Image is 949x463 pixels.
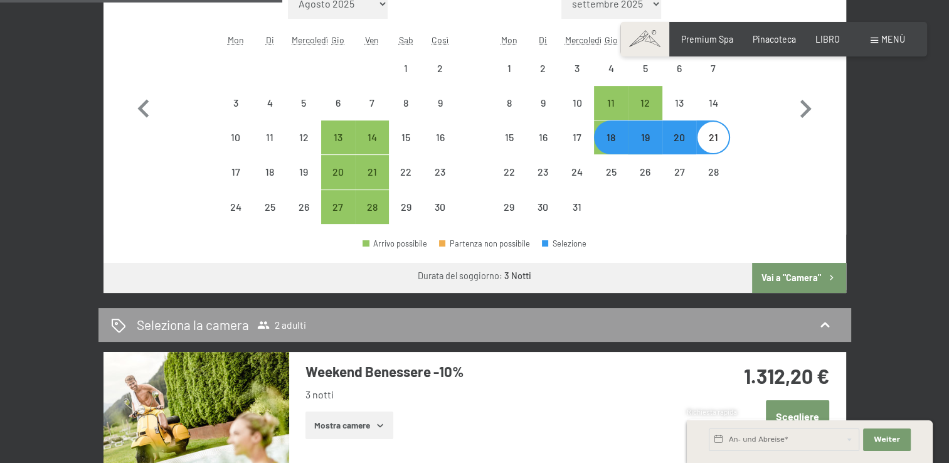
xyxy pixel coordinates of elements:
div: 4 [254,98,285,129]
div: Anreise nicht möglich [526,155,560,189]
div: Anreise nicht möglich [423,190,457,224]
div: Anreise nicht möglich [560,155,594,189]
div: ven nov 21, 2025 [355,155,389,189]
div: mar dic 16 2025 [526,120,560,154]
div: mar nov 04 2025 [253,86,287,120]
abbr: Samstag [399,35,413,45]
font: 2 adulti [275,319,306,331]
div: ven dic 26, 2025 [628,155,662,189]
div: lun 29 dicembre 2025 [492,190,526,224]
div: 15 [493,132,524,164]
div: Anreise nicht möglich [492,190,526,224]
div: 29 [493,202,524,233]
div: Anreise nicht möglich [696,120,730,154]
button: Weiter [863,428,911,451]
div: sab 06 dicembre 2025 [662,51,696,85]
div: Anreise nicht möglich [696,51,730,85]
div: Anreise nicht möglich [287,86,321,120]
div: gio nov 06 2025 [321,86,355,120]
abbr: Donnerstag [605,35,618,45]
div: 13 [664,98,695,129]
div: sab 27 dicembre 2025 [662,155,696,189]
div: Anreise nicht möglich [287,120,321,154]
div: mar dic 09 2025 [526,86,560,120]
div: ven dic 05 2025 [628,51,662,85]
div: Anreise möglich [321,190,355,224]
div: gio nov 20, 2025 [321,155,355,189]
div: 5 [629,63,660,95]
div: 7 [697,63,729,95]
abbr: Freitag [365,35,379,45]
div: dom dic 14 2025 [696,86,730,120]
div: Anreise nicht möglich [526,86,560,120]
div: Anreise nicht möglich [696,86,730,120]
div: ven, dic 19, 2025 [628,120,662,154]
div: Anreise nicht möglich [492,86,526,120]
div: 23 [424,167,455,198]
div: 16 [424,132,455,164]
div: 30 [424,202,455,233]
button: Scegliere [766,400,829,432]
b: 3 Notti [504,270,531,281]
div: 17 [561,132,593,164]
div: 8 [390,98,421,129]
div: Anreise nicht möglich [321,86,355,120]
div: lun dic 08 2025 [492,86,526,120]
div: Anreise nicht möglich [355,86,389,120]
font: Selezione [553,238,586,248]
div: gio nov 13, 2025 [321,120,355,154]
div: 12 [288,132,319,164]
div: Anreise nicht möglich [219,120,253,154]
h2: Seleziona la camera [137,316,249,334]
div: Anreise möglich [594,86,628,120]
div: Anreise nicht möglich [423,120,457,154]
div: 24 [220,202,252,233]
div: Anreise nicht möglich [253,190,287,224]
div: 20 [664,132,695,164]
div: Anreise nicht möglich [560,51,594,85]
div: 11 [254,132,285,164]
div: 30 [528,202,559,233]
a: Pinacoteca [753,34,796,45]
span: Richiesta rapida [687,408,737,416]
div: Anreise nicht möglich [628,51,662,85]
div: 4 [595,63,627,95]
font: Partenza non possibile [450,238,530,248]
div: 18 [254,167,285,198]
div: 31 [561,202,593,233]
span: LIBRO [815,34,840,45]
div: Anreise nicht möglich [219,190,253,224]
div: Anreise nicht möglich [287,190,321,224]
div: Anreise nicht möglich [662,86,696,120]
div: 20 [322,167,354,198]
div: 18 [595,132,627,164]
div: 9 [424,98,455,129]
div: mar dic 02 2025 [526,51,560,85]
li: 3 notti [305,388,679,402]
div: 22 [493,167,524,198]
div: ven nov 14, 2025 [355,120,389,154]
div: Anreise nicht möglich [287,155,321,189]
div: Anreise nicht möglich [389,155,423,189]
div: sab nov 08 2025 [389,86,423,120]
div: Anreise nicht möglich [389,190,423,224]
abbr: Dienstag [266,35,274,45]
div: 2 [528,63,559,95]
div: gio dic 04 2025 [594,51,628,85]
div: sab 15 novembre 2025 [389,120,423,154]
div: Anreise nicht möglich [492,51,526,85]
div: 2 [424,63,455,95]
div: ven nov 28, 2025 [355,190,389,224]
div: dom nov 02 2025 [423,51,457,85]
div: Anreise nicht möglich [423,51,457,85]
font: Vai a "Camera" [761,272,821,283]
div: 10 [220,132,252,164]
div: 19 [629,132,660,164]
div: Anreise möglich [355,190,389,224]
div: mar 18 novembre 2025 [253,155,287,189]
div: 7 [356,98,388,129]
div: sab 01 novembre 2025 [389,51,423,85]
div: 15 [390,132,421,164]
div: Anreise nicht möglich [389,120,423,154]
